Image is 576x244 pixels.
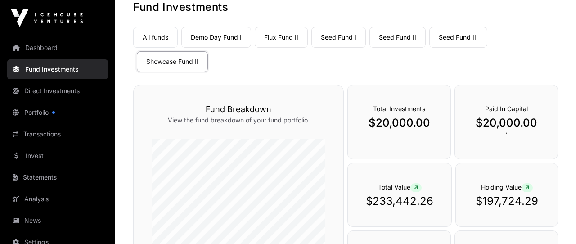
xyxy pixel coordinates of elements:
a: Fund Investments [7,59,108,79]
span: Paid In Capital [485,105,528,113]
a: Invest [7,146,108,166]
a: Seed Fund II [369,27,426,48]
p: View the fund breakdown of your fund portfolio. [152,116,325,125]
a: Demo Day Fund I [181,27,251,48]
span: Total Value [378,183,422,191]
span: Holding Value [481,183,533,191]
a: Statements [7,167,108,187]
a: Portfolio [7,103,108,122]
p: $233,442.26 [366,194,433,208]
p: $20,000.00 [366,116,432,130]
a: All funds [133,27,178,48]
a: Seed Fund I [311,27,366,48]
a: Analysis [7,189,108,209]
a: Showcase Fund II [137,51,208,72]
h3: Fund Breakdown [152,103,325,116]
a: Transactions [7,124,108,144]
iframe: Chat Widget [531,201,576,244]
a: Flux Fund II [255,27,308,48]
a: Seed Fund III [429,27,487,48]
p: $197,724.29 [474,194,540,208]
a: Direct Investments [7,81,108,101]
p: $20,000.00 [473,116,540,130]
a: Dashboard [7,38,108,58]
div: ` [454,85,558,159]
span: Total Investments [373,105,425,113]
img: Icehouse Ventures Logo [11,9,83,27]
a: News [7,211,108,230]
